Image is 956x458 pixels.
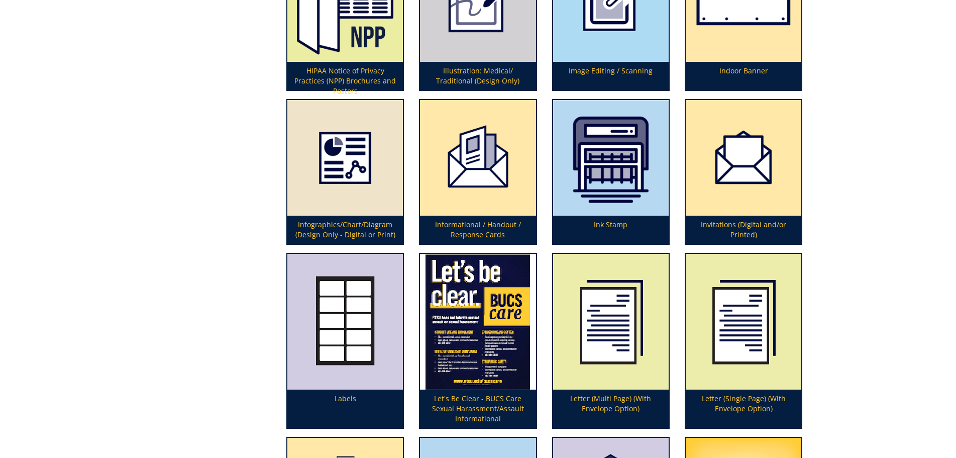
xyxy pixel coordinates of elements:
[553,100,669,244] a: Ink Stamp
[420,100,536,244] a: Informational / Handout / Response Cards
[287,390,403,428] p: Labels
[686,100,801,216] img: invite-67a65ccf57f173.39654699.png
[686,216,801,244] p: Invitations (Digital and/or Printed)
[420,390,536,428] p: Let's Be Clear - BUCS Care Sexual Harassment/Assault Informational
[420,216,536,244] p: Informational / Handout / Response Cards
[686,254,801,390] img: multiple-page-letter-594926b790dc87.57529212.png
[686,390,801,428] p: Letter (Single Page) (With Envelope Option)
[553,216,669,244] p: Ink Stamp
[686,62,801,90] p: Indoor Banner
[420,100,536,216] img: cardsproducticon-5990f4cab40f06.42393090.png
[553,254,669,428] a: Letter (Multi Page) (With Envelope Option)
[553,254,669,390] img: multiple-page-letter-594926b790dc87.57529212.png
[287,254,403,428] a: Labels
[287,62,403,90] p: HIPAA Notice of Privacy Practices (NPP) Brochures and Posters
[287,216,403,244] p: Infographics/Chart/Diagram (Design Only - Digital or Print)
[426,254,530,390] img: letsbeclear-66d8855fd7d3e5.40934166.png
[420,62,536,90] p: Illustration: Medical/ Traditional (Design Only)
[686,100,801,244] a: Invitations (Digital and/or Printed)
[287,100,403,244] a: Infographics/Chart/Diagram (Design Only - Digital or Print)
[287,100,403,216] img: infographics-5949253cb6e9e1.58496165.png
[553,390,669,428] p: Letter (Multi Page) (With Envelope Option)
[686,254,801,428] a: Letter (Single Page) (With Envelope Option)
[287,254,403,390] img: labels-59492575864e68.60706406.png
[553,62,669,90] p: Image Editing / Scanning
[420,254,536,428] a: Let's Be Clear - BUCS Care Sexual Harassment/Assault Informational
[553,100,669,216] img: ink%20stamp-620d597748ba81.63058529.png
